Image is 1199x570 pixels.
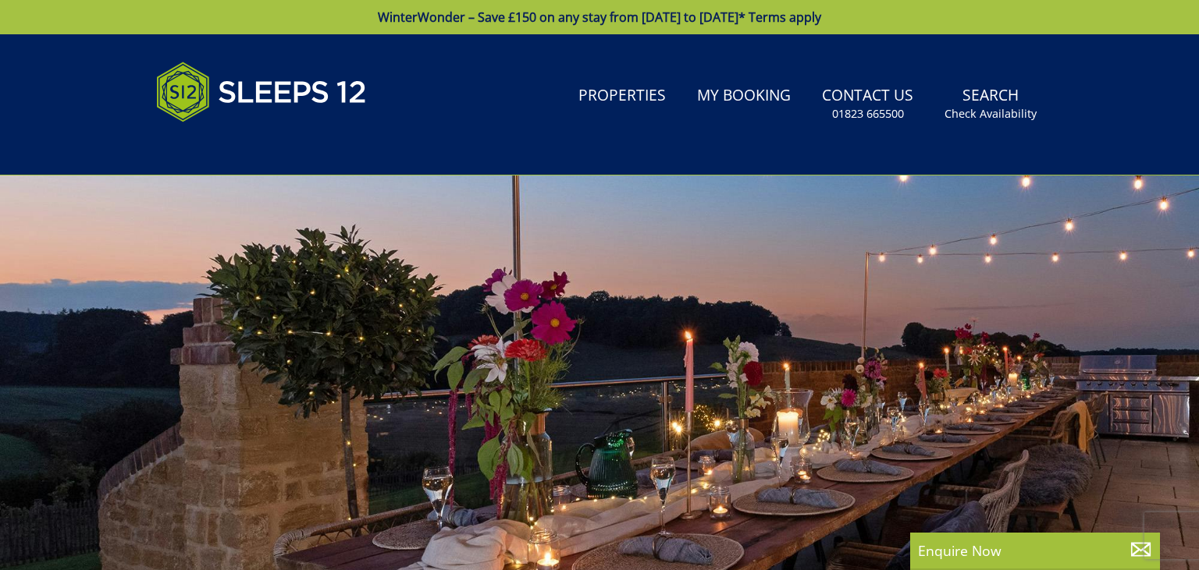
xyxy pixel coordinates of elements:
small: 01823 665500 [832,106,904,122]
a: SearchCheck Availability [938,79,1043,129]
p: Enquire Now [918,540,1152,561]
img: Sleeps 12 [156,53,367,131]
a: Contact Us01823 665500 [816,79,920,129]
a: My Booking [691,79,797,114]
iframe: Customer reviews powered by Trustpilot [148,140,312,154]
a: Properties [572,79,672,114]
small: Check Availability [945,106,1037,122]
